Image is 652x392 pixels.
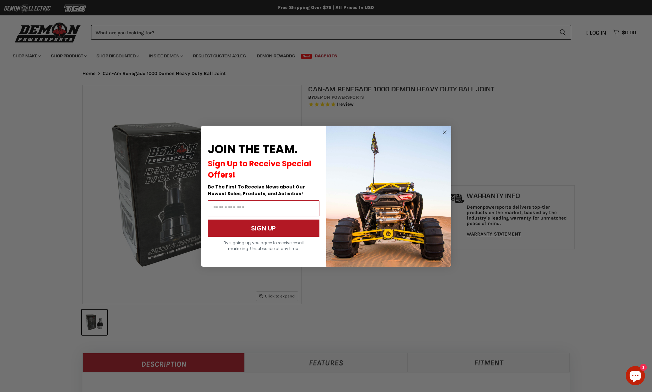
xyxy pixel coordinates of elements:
img: a9095488-b6e7-41ba-879d-588abfab540b.jpeg [326,126,451,267]
span: Sign Up to Receive Special Offers! [208,158,311,180]
span: Be The First To Receive News about Our Newest Sales, Products, and Activities! [208,184,305,197]
button: Close dialog [441,128,449,136]
button: SIGN UP [208,220,319,237]
input: Email Address [208,200,319,216]
span: JOIN THE TEAM. [208,141,298,157]
inbox-online-store-chat: Shopify online store chat [624,366,647,387]
span: By signing up, you agree to receive email marketing. Unsubscribe at any time. [224,240,304,251]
